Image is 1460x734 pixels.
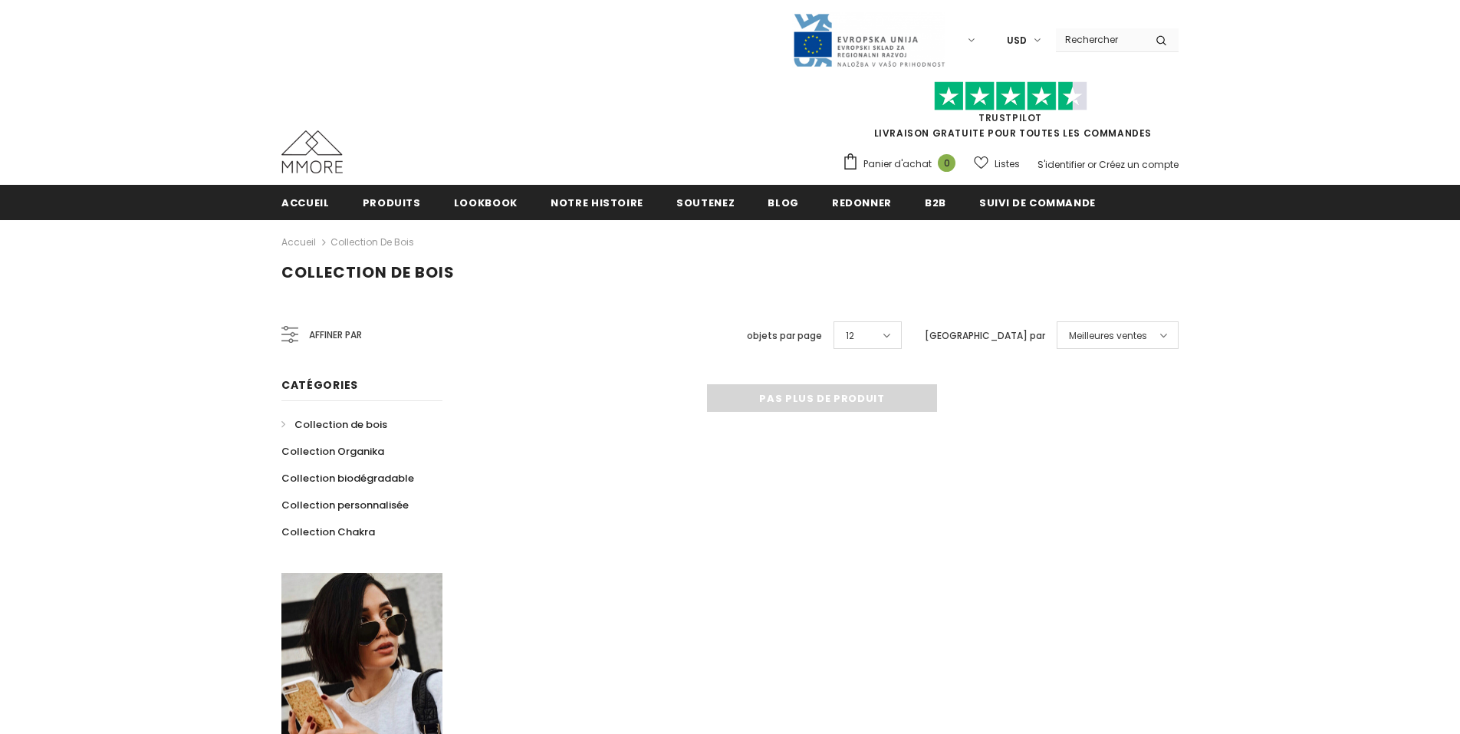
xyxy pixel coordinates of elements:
input: Search Site [1056,28,1144,51]
a: Redonner [832,185,892,219]
a: Suivi de commande [979,185,1096,219]
label: objets par page [747,328,822,344]
a: Lookbook [454,185,518,219]
span: Redonner [832,196,892,210]
span: or [1087,158,1097,171]
span: Meilleures ventes [1069,328,1147,344]
span: 12 [846,328,854,344]
a: Créez un compte [1099,158,1179,171]
a: Notre histoire [551,185,643,219]
a: Panier d'achat 0 [842,153,963,176]
a: Produits [363,185,421,219]
span: Affiner par [309,327,362,344]
span: B2B [925,196,946,210]
span: Accueil [281,196,330,210]
span: Collection Chakra [281,525,375,539]
span: Panier d'achat [863,156,932,172]
img: Cas MMORE [281,130,343,173]
span: Collection Organika [281,444,384,459]
span: Collection de bois [281,262,455,283]
a: TrustPilot [978,111,1042,124]
span: Collection biodégradable [281,471,414,485]
a: Accueil [281,185,330,219]
a: Listes [974,150,1020,177]
span: 0 [938,154,955,172]
a: soutenez [676,185,735,219]
a: Blog [768,185,799,219]
a: Collection biodégradable [281,465,414,492]
span: USD [1007,33,1027,48]
span: Listes [995,156,1020,172]
a: Javni Razpis [792,33,945,46]
span: soutenez [676,196,735,210]
img: Faites confiance aux étoiles pilotes [934,81,1087,111]
a: Collection de bois [330,235,414,249]
a: Collection de bois [281,411,387,438]
span: Produits [363,196,421,210]
span: LIVRAISON GRATUITE POUR TOUTES LES COMMANDES [842,88,1179,140]
a: Collection personnalisée [281,492,409,518]
a: Accueil [281,233,316,252]
span: Collection personnalisée [281,498,409,512]
span: Catégories [281,377,358,393]
span: Collection de bois [294,417,387,432]
img: Javni Razpis [792,12,945,68]
label: [GEOGRAPHIC_DATA] par [925,328,1045,344]
span: Notre histoire [551,196,643,210]
a: S'identifier [1037,158,1085,171]
a: B2B [925,185,946,219]
a: Collection Chakra [281,518,375,545]
a: Collection Organika [281,438,384,465]
span: Lookbook [454,196,518,210]
span: Suivi de commande [979,196,1096,210]
span: Blog [768,196,799,210]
